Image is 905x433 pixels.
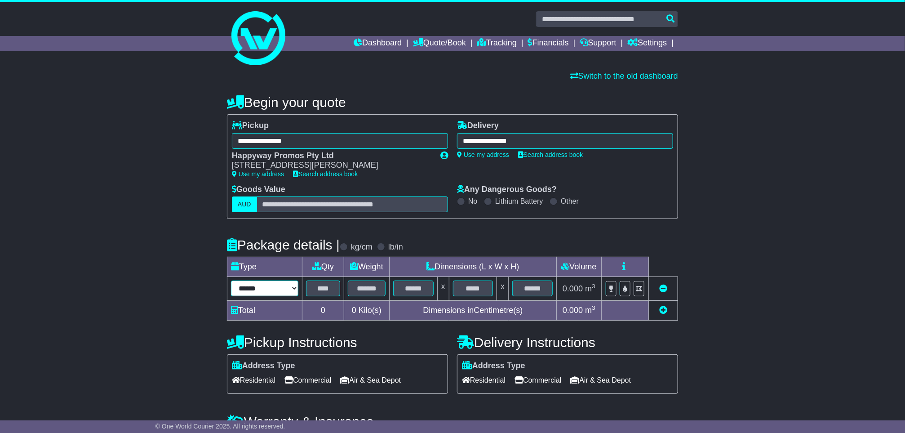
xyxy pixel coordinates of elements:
a: Use my address [457,151,509,158]
span: m [585,284,595,293]
label: AUD [232,196,257,212]
span: Residential [462,373,506,387]
span: Air & Sea Depot [571,373,631,387]
label: Any Dangerous Goods? [457,185,557,195]
a: Use my address [232,170,284,178]
h4: Delivery Instructions [457,335,678,350]
span: © One World Courier 2025. All rights reserved. [155,423,285,430]
label: Address Type [232,361,295,371]
a: Settings [627,36,667,51]
td: Type [227,257,302,277]
a: Financials [528,36,569,51]
a: Add new item [659,306,667,315]
h4: Begin your quote [227,95,678,110]
label: Other [561,197,579,205]
td: Total [227,301,302,321]
span: 0.000 [563,284,583,293]
span: Residential [232,373,275,387]
h4: Warranty & Insurance [227,414,678,429]
span: 0 [352,306,356,315]
label: lb/in [388,242,403,252]
sup: 3 [592,283,595,290]
h4: Pickup Instructions [227,335,448,350]
td: x [437,277,449,301]
td: Kilo(s) [344,301,390,321]
a: Search address book [518,151,583,158]
h4: Package details | [227,237,340,252]
td: Dimensions (L x W x H) [389,257,556,277]
span: m [585,306,595,315]
div: Happyway Promos Pty Ltd [232,151,431,161]
a: Switch to the old dashboard [570,71,678,80]
td: Weight [344,257,390,277]
td: Qty [302,257,344,277]
td: x [497,277,509,301]
td: Dimensions in Centimetre(s) [389,301,556,321]
a: Dashboard [354,36,402,51]
label: Address Type [462,361,525,371]
span: 0.000 [563,306,583,315]
label: Delivery [457,121,499,131]
a: Quote/Book [413,36,466,51]
div: [STREET_ADDRESS][PERSON_NAME] [232,161,431,170]
a: Remove this item [659,284,667,293]
a: Support [580,36,617,51]
a: Search address book [293,170,358,178]
label: Lithium Battery [495,197,543,205]
sup: 3 [592,304,595,311]
span: Air & Sea Depot [341,373,401,387]
label: No [468,197,477,205]
span: Commercial [284,373,331,387]
label: Pickup [232,121,269,131]
label: kg/cm [351,242,373,252]
a: Tracking [477,36,517,51]
span: Commercial [515,373,561,387]
td: Volume [556,257,601,277]
label: Goods Value [232,185,285,195]
td: 0 [302,301,344,321]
